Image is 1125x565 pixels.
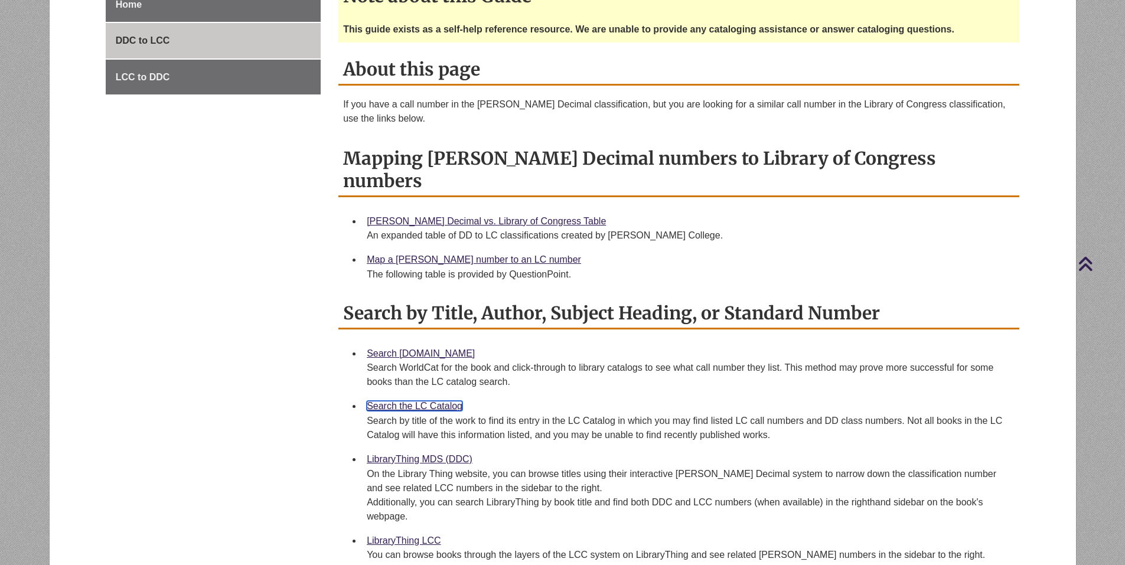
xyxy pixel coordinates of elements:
[338,143,1019,197] h2: Mapping [PERSON_NAME] Decimal numbers to Library of Congress numbers
[106,60,321,95] a: LCC to DDC
[367,361,1010,389] div: Search WorldCat for the book and click-through to library catalogs to see what call number they l...
[367,216,606,226] a: [PERSON_NAME] Decimal vs. Library of Congress Table
[367,535,441,546] a: LibraryThing LCC
[367,267,1010,282] div: The following table is provided by QuestionPoint.
[367,467,1010,524] div: On the Library Thing website, you can browse titles using their interactive [PERSON_NAME] Decimal...
[367,548,1010,562] div: You can browse books through the layers of the LCC system on LibraryThing and see related [PERSON...
[116,72,170,82] span: LCC to DDC
[367,228,1010,243] div: An expanded table of DD to LC classifications created by [PERSON_NAME] College.
[367,414,1010,442] div: Search by title of the work to find its entry in the LC Catalog in which you may find listed LC c...
[367,348,475,358] a: Search [DOMAIN_NAME]
[343,97,1015,126] p: If you have a call number in the [PERSON_NAME] Decimal classification, but you are looking for a ...
[338,298,1019,329] h2: Search by Title, Author, Subject Heading, or Standard Number
[116,35,170,45] span: DDC to LCC
[106,23,321,58] a: DDC to LCC
[1078,256,1122,272] a: Back to Top
[343,24,954,34] strong: This guide exists as a self-help reference resource. We are unable to provide any cataloging assi...
[367,401,462,411] a: Search the LC Catalog
[367,454,472,464] a: LibraryThing MDS (DDC)
[338,54,1019,86] h2: About this page
[367,254,581,264] a: Map a [PERSON_NAME] number to an LC number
